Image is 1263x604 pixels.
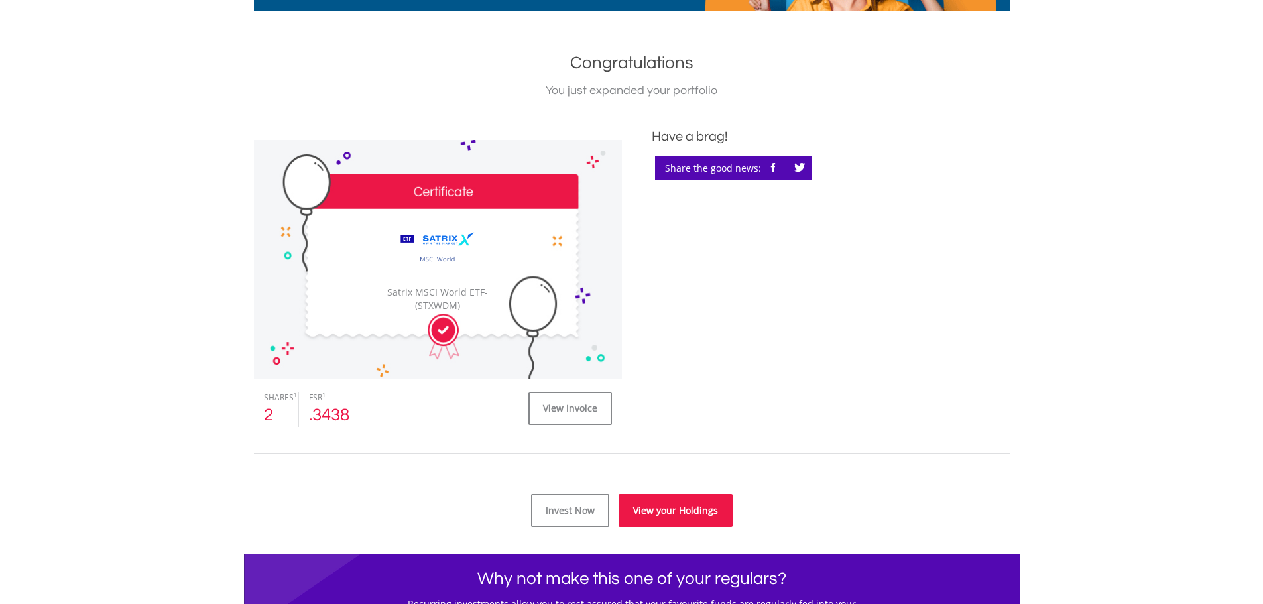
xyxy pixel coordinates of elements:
[415,286,488,312] span: - (STXWDM)
[254,51,1010,75] h1: Congratulations
[652,127,1010,147] div: Have a brag!
[389,219,486,279] img: EQU.ZA.STXWDM.png
[294,391,297,399] sup: 1
[264,392,289,403] div: SHARES
[531,494,609,527] a: Invest Now
[619,494,733,527] a: View your Holdings
[309,392,353,403] div: FSR
[655,156,812,180] div: Share the good news:
[322,391,326,399] sup: 1
[254,567,1010,591] h1: Why not make this one of your regulars?
[264,403,289,427] div: 2
[373,286,502,312] div: Satrix MSCI World ETF
[254,82,1010,100] div: You just expanded your portfolio
[528,392,612,425] a: View Invoice
[309,403,353,427] div: .3438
